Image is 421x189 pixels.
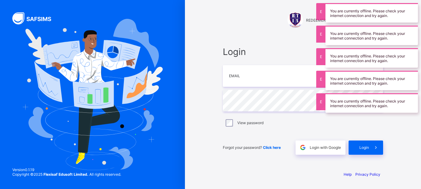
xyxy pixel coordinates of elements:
label: View password [237,120,264,125]
div: You are currently offline. Please check your internet connection and try again. [325,93,418,113]
a: Privacy Policy [355,172,380,177]
div: You are currently offline. Please check your internet connection and try again. [325,71,418,90]
div: You are currently offline. Please check your internet connection and try again. [325,3,418,23]
div: You are currently offline. Please check your internet connection and try again. [325,48,418,68]
span: Version 0.1.19 [12,167,121,172]
img: Hero Image [22,19,162,170]
strong: Flexisaf Edusoft Limited. [43,172,88,177]
img: google.396cfc9801f0270233282035f929180a.svg [299,144,306,151]
span: Login with Google [310,145,341,150]
img: SAFSIMS Logo [12,12,59,24]
span: Login [359,145,369,150]
a: Help [344,172,352,177]
span: Forgot your password? [223,145,281,150]
span: REDEEMER TEAP INTERNATIONAL SCHOOL [306,18,383,23]
span: Copyright © 2025 All rights reserved. [12,172,121,177]
a: Click here [263,145,281,150]
div: You are currently offline. Please check your internet connection and try again. [325,26,418,45]
span: Login [223,46,383,57]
